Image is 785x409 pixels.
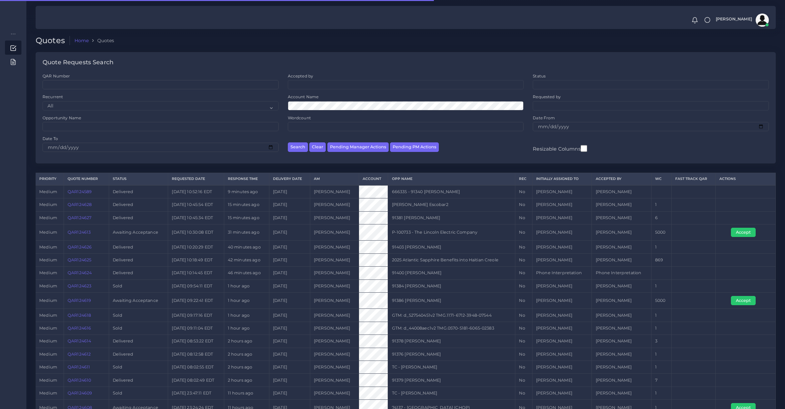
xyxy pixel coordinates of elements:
[68,365,90,369] a: QAR124611
[109,241,168,253] td: Delivered
[109,198,168,211] td: Delivered
[109,173,168,185] th: Status
[651,224,671,241] td: 5000
[651,241,671,253] td: 1
[39,298,57,303] span: medium
[651,198,671,211] td: 1
[68,215,91,220] a: QAR124627
[224,185,269,198] td: 9 minutes ago
[716,173,776,185] th: Actions
[168,279,224,292] td: [DATE] 09:54:11 EDT
[310,361,359,374] td: [PERSON_NAME]
[224,267,269,279] td: 46 minutes ago
[310,374,359,387] td: [PERSON_NAME]
[359,173,388,185] th: Account
[168,224,224,241] td: [DATE] 10:30:08 EDT
[651,253,671,266] td: 869
[39,245,57,249] span: medium
[224,211,269,224] td: 15 minutes ago
[592,293,651,309] td: [PERSON_NAME]
[68,391,92,395] a: QAR124609
[310,387,359,399] td: [PERSON_NAME]
[224,322,269,335] td: 1 hour ago
[75,37,89,44] a: Home
[731,298,760,303] a: Accept
[168,173,224,185] th: Requested Date
[515,173,532,185] th: REC
[288,142,308,152] button: Search
[310,322,359,335] td: [PERSON_NAME]
[269,374,310,387] td: [DATE]
[39,338,57,343] span: medium
[269,224,310,241] td: [DATE]
[109,267,168,279] td: Delivered
[310,335,359,348] td: [PERSON_NAME]
[109,387,168,399] td: Sold
[109,322,168,335] td: Sold
[68,352,91,357] a: QAR124612
[269,279,310,292] td: [DATE]
[592,224,651,241] td: [PERSON_NAME]
[68,245,92,249] a: QAR124626
[592,335,651,348] td: [PERSON_NAME]
[168,185,224,198] td: [DATE] 10:52:16 EDT
[533,144,587,153] label: Resizable Columns
[327,142,389,152] button: Pending Manager Actions
[224,293,269,309] td: 1 hour ago
[310,348,359,361] td: [PERSON_NAME]
[39,283,57,288] span: medium
[39,230,57,235] span: medium
[310,253,359,266] td: [PERSON_NAME]
[592,322,651,335] td: [PERSON_NAME]
[388,253,515,266] td: 2025 Atlantic Sapphire Benefits into Haitian Creole
[68,338,91,343] a: QAR124614
[532,198,592,211] td: [PERSON_NAME]
[672,173,716,185] th: Fast Track QAR
[515,211,532,224] td: No
[515,387,532,399] td: No
[532,279,592,292] td: [PERSON_NAME]
[39,326,57,331] span: medium
[168,374,224,387] td: [DATE] 08:02:49 EDT
[109,279,168,292] td: Sold
[592,309,651,322] td: [PERSON_NAME]
[224,173,269,185] th: Response Time
[388,322,515,335] td: GTM: d_44008aec1v2 TMG.0570-5181-6065-02383
[388,279,515,292] td: 91384 [PERSON_NAME]
[269,387,310,399] td: [DATE]
[39,270,57,275] span: medium
[310,241,359,253] td: [PERSON_NAME]
[269,253,310,266] td: [DATE]
[36,36,70,45] h2: Quotes
[310,173,359,185] th: AM
[532,224,592,241] td: [PERSON_NAME]
[532,322,592,335] td: [PERSON_NAME]
[533,115,555,121] label: Date From
[515,335,532,348] td: No
[388,211,515,224] td: 91381 [PERSON_NAME]
[269,309,310,322] td: [DATE]
[515,198,532,211] td: No
[43,94,63,100] label: Recurrent
[310,293,359,309] td: [PERSON_NAME]
[731,230,760,235] a: Accept
[109,335,168,348] td: Delivered
[224,253,269,266] td: 42 minutes ago
[43,59,113,66] h4: Quote Requests Search
[532,387,592,399] td: [PERSON_NAME]
[224,361,269,374] td: 2 hours ago
[388,241,515,253] td: 91403 [PERSON_NAME]
[39,352,57,357] span: medium
[68,378,91,383] a: QAR124610
[68,202,92,207] a: QAR124628
[168,211,224,224] td: [DATE] 10:45:34 EDT
[39,378,57,383] span: medium
[515,361,532,374] td: No
[109,293,168,309] td: Awaiting Acceptance
[515,267,532,279] td: No
[533,73,546,79] label: Status
[39,257,57,262] span: medium
[224,387,269,399] td: 11 hours ago
[168,335,224,348] td: [DATE] 08:53:22 EDT
[388,198,515,211] td: [PERSON_NAME] Escobar2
